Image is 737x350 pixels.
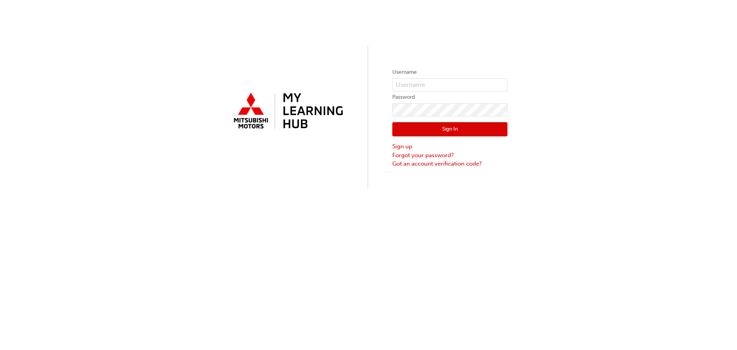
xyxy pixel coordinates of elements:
input: Username [392,78,507,91]
a: Forgot your password? [392,151,507,160]
button: Sign In [392,122,507,137]
img: mmal [230,90,345,133]
label: Password [392,93,507,102]
a: Got an account verification code? [392,159,507,168]
label: Username [392,68,507,77]
a: Sign up [392,142,507,151]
